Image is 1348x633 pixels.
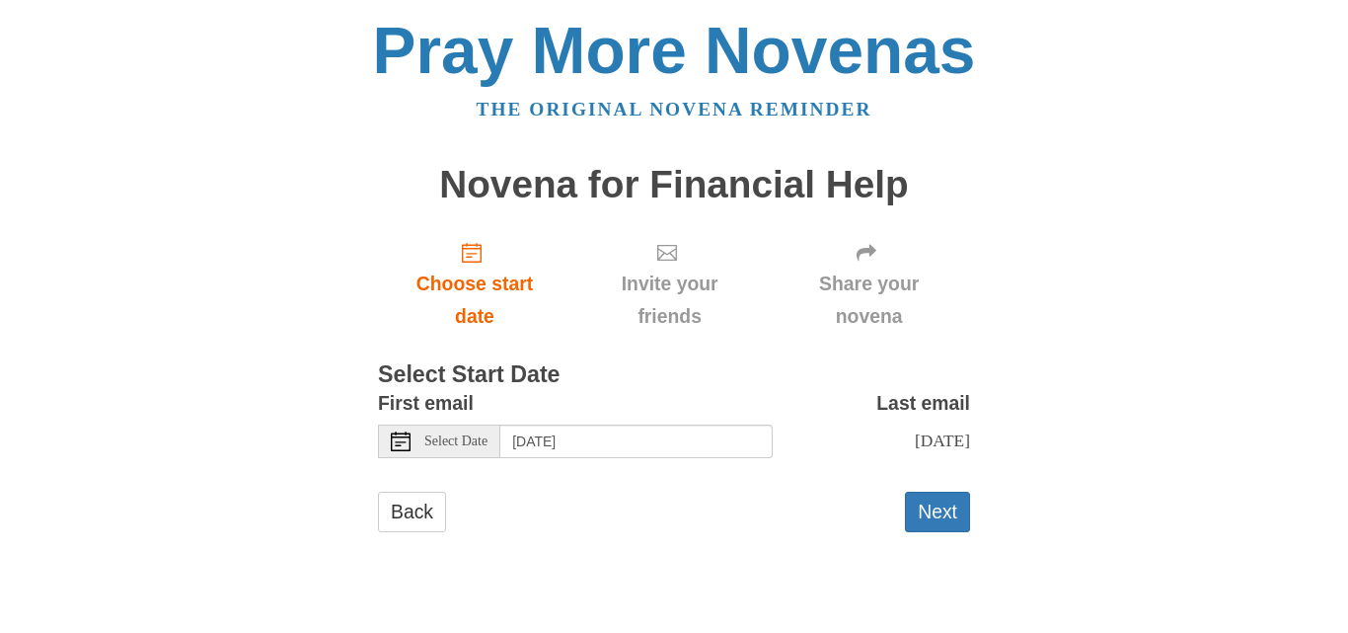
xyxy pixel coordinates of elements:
span: Select Date [424,435,487,448]
span: [DATE] [915,431,970,450]
label: Last email [876,387,970,420]
a: The original novena reminder [477,99,872,119]
div: Click "Next" to confirm your start date first. [768,225,970,343]
label: First email [378,387,474,420]
h1: Novena for Financial Help [378,164,970,206]
a: Pray More Novenas [373,14,976,87]
span: Share your novena [787,268,950,333]
span: Invite your friends [591,268,748,333]
div: Click "Next" to confirm your start date first. [571,225,768,343]
button: Next [905,492,970,532]
a: Back [378,492,446,532]
span: Choose start date [398,268,552,333]
a: Choose start date [378,225,571,343]
h3: Select Start Date [378,362,970,388]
